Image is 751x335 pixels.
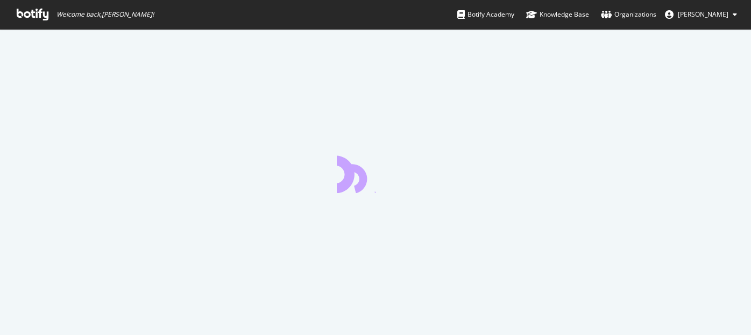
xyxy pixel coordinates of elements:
div: Knowledge Base [526,9,589,20]
div: Organizations [601,9,656,20]
div: animation [337,154,414,193]
span: Khlifi Mayssa [678,10,728,19]
span: Welcome back, [PERSON_NAME] ! [56,10,154,19]
button: [PERSON_NAME] [656,6,746,23]
div: Botify Academy [457,9,514,20]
